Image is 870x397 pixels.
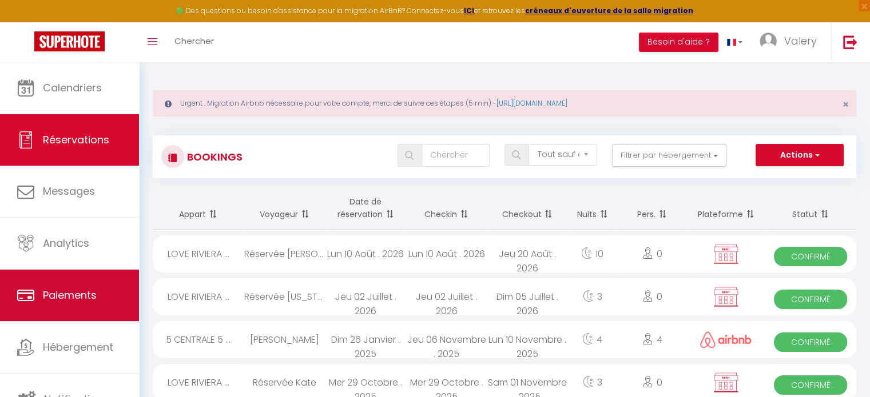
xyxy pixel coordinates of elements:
a: ICI [464,6,474,15]
img: logout [843,35,857,49]
span: Hébergement [43,340,113,354]
h3: Bookings [184,144,243,170]
th: Sort by status [765,187,856,230]
button: Actions [756,144,844,167]
img: ... [760,33,777,50]
button: Filtrer par hébergement [612,144,726,167]
th: Sort by channel [688,187,765,230]
th: Sort by checkin [406,187,487,230]
a: [URL][DOMAIN_NAME] [496,98,567,108]
th: Sort by nights [568,187,617,230]
input: Chercher [422,144,490,167]
th: Sort by people [617,187,688,230]
span: Calendriers [43,81,102,95]
span: × [843,97,849,111]
span: Valery [784,34,817,48]
a: ... Valery [751,22,831,62]
th: Sort by rentals [153,187,244,230]
div: Urgent : Migration Airbnb nécessaire pour votre compte, merci de suivre ces étapes (5 min) - [153,90,856,117]
button: Close [843,99,849,110]
th: Sort by checkout [487,187,567,230]
span: Analytics [43,236,89,250]
th: Sort by guest [244,187,325,230]
span: Réservations [43,133,109,147]
a: Chercher [166,22,223,62]
button: Ouvrir le widget de chat LiveChat [9,5,43,39]
th: Sort by booking date [325,187,406,230]
span: Messages [43,184,95,198]
a: créneaux d'ouverture de la salle migration [525,6,693,15]
button: Besoin d'aide ? [639,33,718,52]
img: Super Booking [34,31,105,51]
span: Chercher [174,35,214,47]
span: Paiements [43,288,97,302]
